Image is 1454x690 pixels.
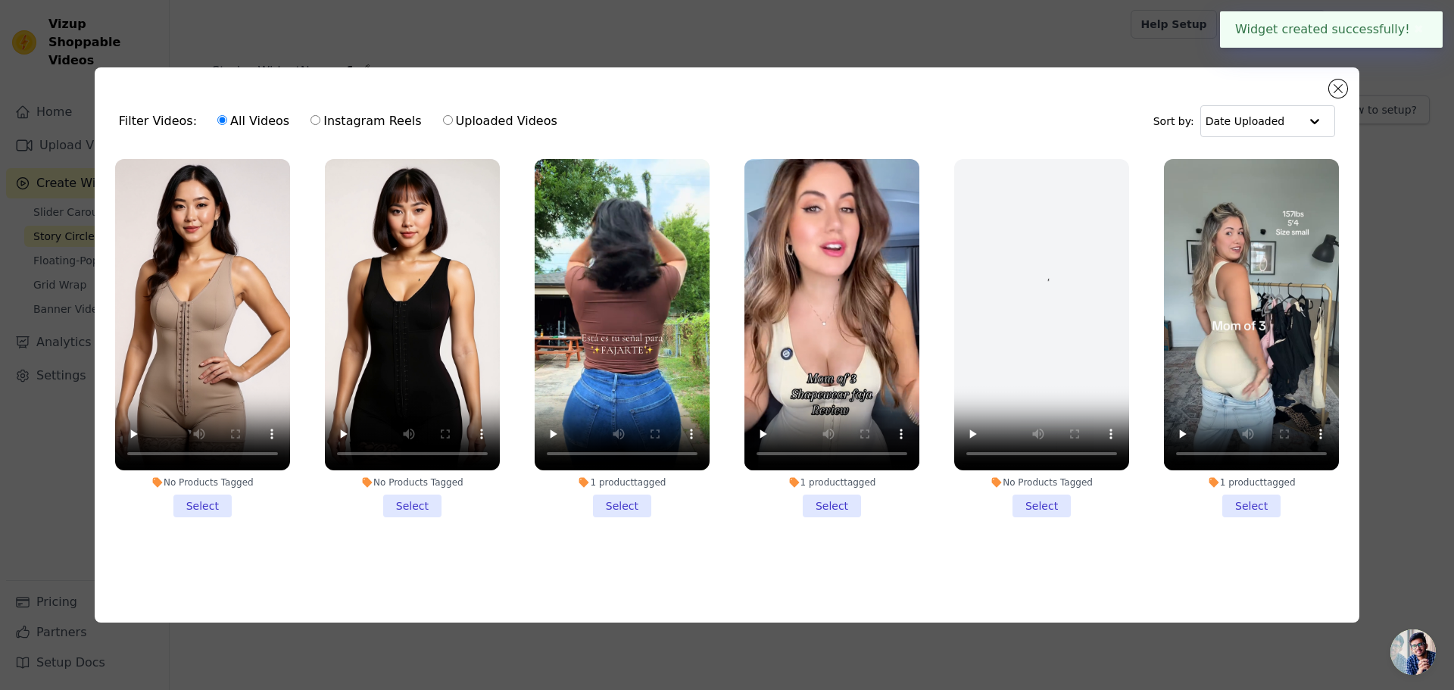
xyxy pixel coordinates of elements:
[1153,105,1336,137] div: Sort by:
[217,111,290,131] label: All Videos
[1329,80,1347,98] button: Close modal
[1220,11,1443,48] div: Widget created successfully!
[119,104,566,139] div: Filter Videos:
[442,111,558,131] label: Uploaded Videos
[310,111,422,131] label: Instagram Reels
[1164,476,1339,489] div: 1 product tagged
[535,476,710,489] div: 1 product tagged
[954,476,1129,489] div: No Products Tagged
[744,476,919,489] div: 1 product tagged
[325,476,500,489] div: No Products Tagged
[115,476,290,489] div: No Products Tagged
[1390,629,1436,675] a: Open chat
[1410,20,1427,39] button: Close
